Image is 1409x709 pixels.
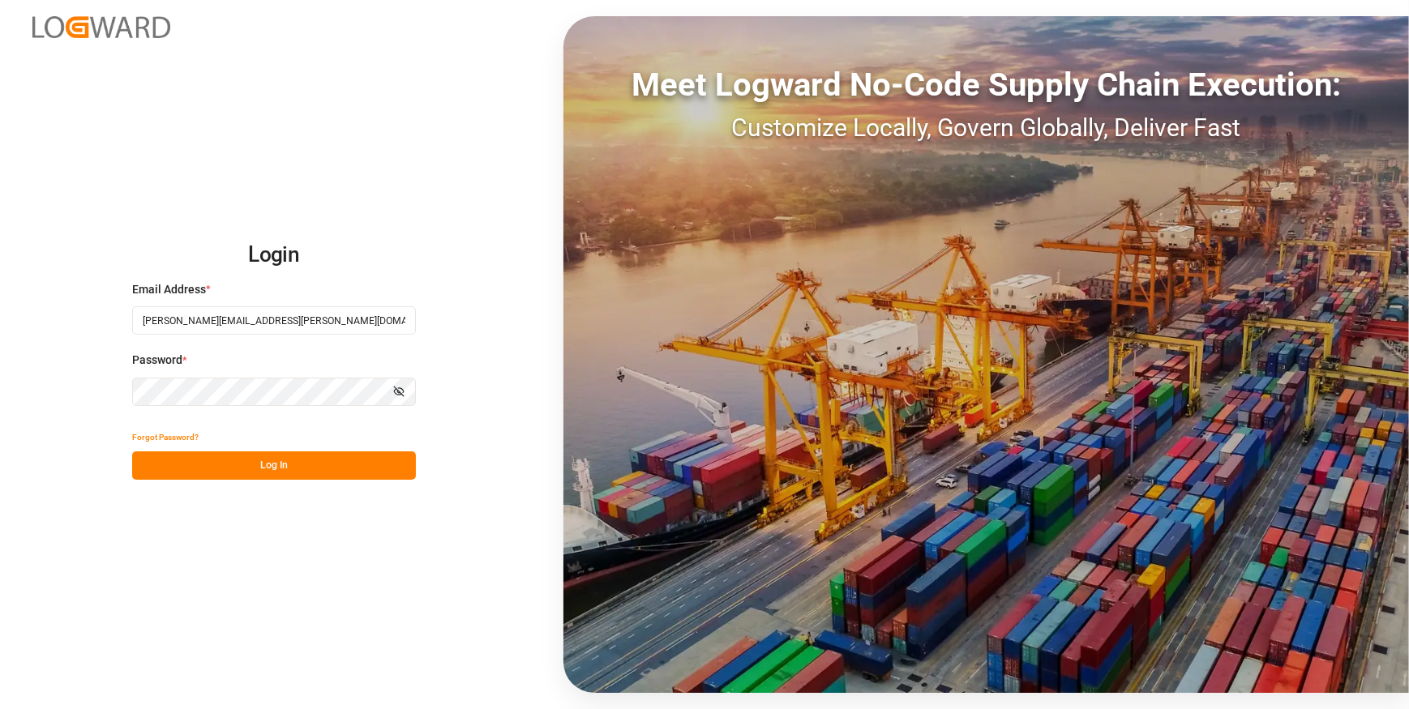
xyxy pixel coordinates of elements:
h2: Login [132,229,416,281]
img: Logward_new_orange.png [32,16,170,38]
span: Password [132,352,182,369]
div: Customize Locally, Govern Globally, Deliver Fast [563,109,1409,146]
span: Email Address [132,281,206,298]
input: Enter your email [132,306,416,335]
button: Forgot Password? [132,423,199,451]
button: Log In [132,451,416,480]
div: Meet Logward No-Code Supply Chain Execution: [563,61,1409,109]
